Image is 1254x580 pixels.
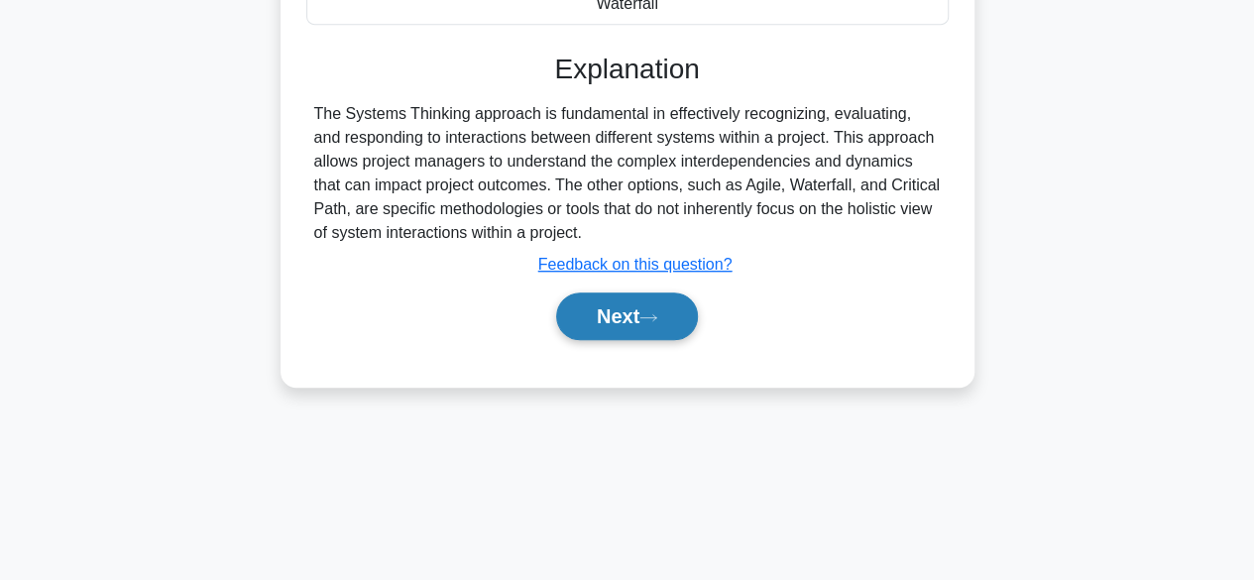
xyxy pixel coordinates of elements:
[538,256,733,273] a: Feedback on this question?
[314,102,941,245] div: The Systems Thinking approach is fundamental in effectively recognizing, evaluating, and respondi...
[556,292,698,340] button: Next
[318,53,937,86] h3: Explanation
